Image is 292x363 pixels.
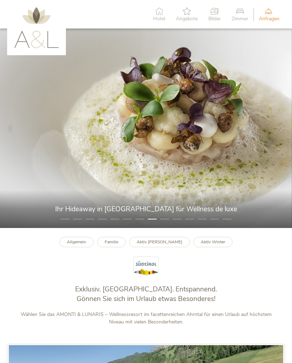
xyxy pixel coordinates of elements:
[193,237,233,247] a: Aktiv Winter
[14,7,59,48] img: AMONTI & LUNARIS Wellnessresort
[134,256,158,276] img: Südtirol
[208,16,221,21] span: Bilder
[176,16,198,21] span: Angebote
[14,311,278,326] p: Wählen Sie das AMONTI & LUNARIS – Wellnessresort im facettenreichen Ahrntal für einen Urlaub auf ...
[105,239,118,245] b: Familie
[75,285,217,294] span: Exklusiv. [GEOGRAPHIC_DATA]. Entspannend.
[59,237,94,247] a: Allgemein
[153,16,165,21] span: Hotel
[231,16,248,21] span: Zimmer
[137,239,182,245] b: Aktiv [PERSON_NAME]
[259,16,280,21] span: Anfragen
[129,237,190,247] a: Aktiv [PERSON_NAME]
[77,294,215,304] span: Gönnen Sie sich im Urlaub etwas Besonderes!
[201,239,225,245] b: Aktiv Winter
[97,237,126,247] a: Familie
[67,239,86,245] b: Allgemein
